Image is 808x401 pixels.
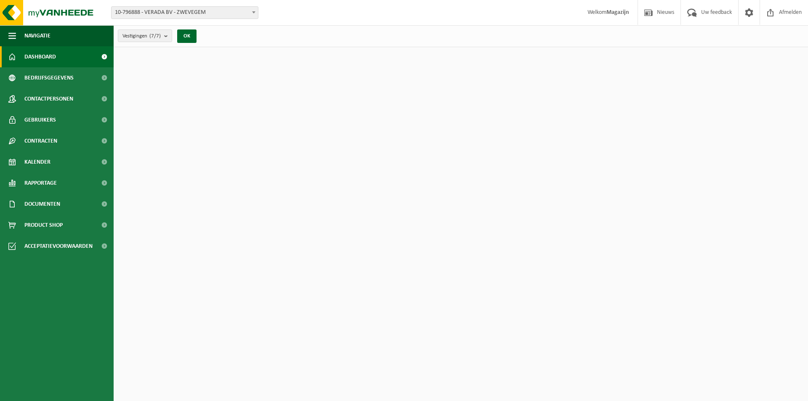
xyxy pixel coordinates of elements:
[24,236,93,257] span: Acceptatievoorwaarden
[24,88,73,109] span: Contactpersonen
[177,29,197,43] button: OK
[112,7,258,19] span: 10-796888 - VERADA BV - ZWEVEGEM
[24,67,74,88] span: Bedrijfsgegevens
[149,33,161,39] count: (7/7)
[24,46,56,67] span: Dashboard
[24,173,57,194] span: Rapportage
[118,29,172,42] button: Vestigingen(7/7)
[24,151,50,173] span: Kalender
[24,130,57,151] span: Contracten
[24,194,60,215] span: Documenten
[24,109,56,130] span: Gebruikers
[24,25,50,46] span: Navigatie
[606,9,629,16] strong: Magazijn
[122,30,161,42] span: Vestigingen
[111,6,258,19] span: 10-796888 - VERADA BV - ZWEVEGEM
[24,215,63,236] span: Product Shop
